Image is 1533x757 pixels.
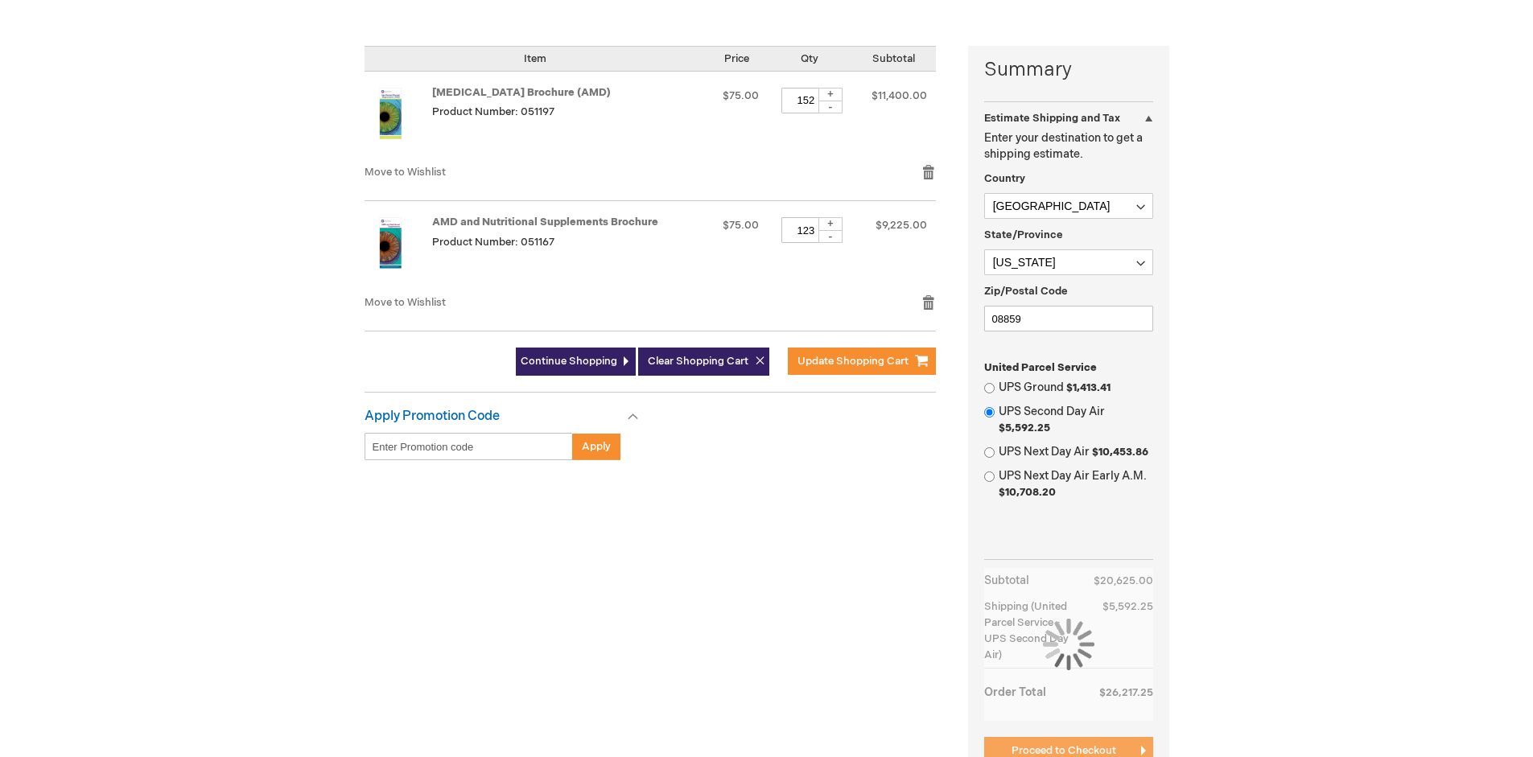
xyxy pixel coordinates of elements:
span: Proceed to Checkout [1012,744,1116,757]
span: $75.00 [723,219,759,232]
a: Move to Wishlist [365,166,446,179]
span: Zip/Postal Code [984,285,1068,298]
span: $5,592.25 [999,422,1050,434]
button: Apply [572,433,620,460]
span: $1,413.41 [1066,381,1111,394]
input: Qty [781,217,830,243]
label: UPS Ground [999,380,1153,396]
label: UPS Next Day Air [999,444,1153,460]
span: Update Shopping Cart [797,355,909,368]
label: UPS Next Day Air Early A.M. [999,468,1153,500]
div: + [818,217,843,231]
a: Move to Wishlist [365,296,446,309]
a: Age-Related Macular Degeneration Brochure (AMD) [365,88,432,149]
button: Clear Shopping Cart [638,348,769,376]
span: $75.00 [723,89,759,102]
span: $9,225.00 [876,219,927,232]
span: Product Number: 051167 [432,236,554,249]
img: Loading... [1043,619,1094,670]
p: Enter your destination to get a shipping estimate. [984,130,1153,163]
span: Continue Shopping [521,355,617,368]
span: $10,708.20 [999,486,1056,499]
span: $11,400.00 [872,89,927,102]
a: AMD and Nutritional Supplements Brochure [365,217,432,278]
a: Continue Shopping [516,348,636,376]
div: - [818,230,843,243]
img: AMD and Nutritional Supplements Brochure [365,217,416,269]
span: State/Province [984,228,1063,241]
button: Update Shopping Cart [788,348,936,375]
a: [MEDICAL_DATA] Brochure (AMD) [432,86,611,99]
span: Qty [801,52,818,65]
input: Qty [781,88,830,113]
label: UPS Second Day Air [999,404,1153,436]
input: Enter Promotion code [365,433,573,460]
div: - [818,101,843,113]
img: Age-Related Macular Degeneration Brochure (AMD) [365,88,416,139]
span: Clear Shopping Cart [648,355,748,368]
strong: Estimate Shipping and Tax [984,112,1120,125]
a: AMD and Nutritional Supplements Brochure [432,216,658,228]
span: United Parcel Service [984,361,1097,374]
span: $10,453.86 [1092,446,1148,459]
span: Subtotal [872,52,915,65]
div: + [818,88,843,101]
span: Product Number: 051197 [432,105,554,118]
span: Country [984,172,1025,185]
strong: Summary [984,56,1153,84]
span: Apply [582,440,611,453]
span: Price [724,52,749,65]
strong: Apply Promotion Code [365,409,500,424]
span: Item [524,52,546,65]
